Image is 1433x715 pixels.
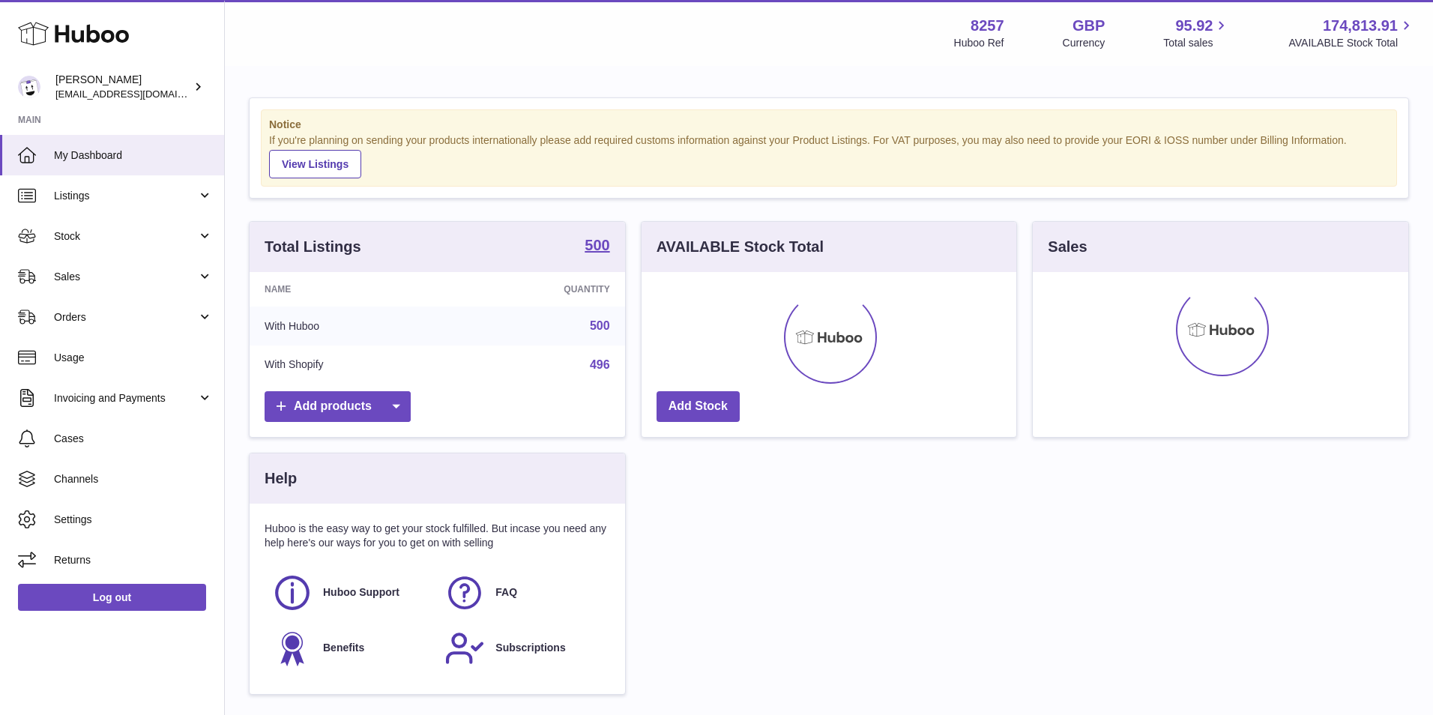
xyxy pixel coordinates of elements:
[265,391,411,422] a: Add products
[1288,36,1415,50] span: AVAILABLE Stock Total
[1163,36,1230,50] span: Total sales
[265,522,610,550] p: Huboo is the easy way to get your stock fulfilled. But incase you need any help here's our ways f...
[657,237,824,257] h3: AVAILABLE Stock Total
[54,229,197,244] span: Stock
[444,628,602,669] a: Subscriptions
[495,585,517,600] span: FAQ
[54,189,197,203] span: Listings
[54,270,197,284] span: Sales
[54,148,213,163] span: My Dashboard
[54,513,213,527] span: Settings
[1288,16,1415,50] a: 174,813.91 AVAILABLE Stock Total
[54,310,197,325] span: Orders
[54,472,213,486] span: Channels
[954,36,1004,50] div: Huboo Ref
[1163,16,1230,50] a: 95.92 Total sales
[272,573,429,613] a: Huboo Support
[269,150,361,178] a: View Listings
[269,118,1389,132] strong: Notice
[55,73,190,101] div: [PERSON_NAME]
[269,133,1389,178] div: If you're planning on sending your products internationally please add required customs informati...
[444,573,602,613] a: FAQ
[18,76,40,98] img: internalAdmin-8257@internal.huboo.com
[1073,16,1105,36] strong: GBP
[1048,237,1087,257] h3: Sales
[1063,36,1105,50] div: Currency
[1323,16,1398,36] span: 174,813.91
[54,351,213,365] span: Usage
[1175,16,1213,36] span: 95.92
[55,88,220,100] span: [EMAIL_ADDRESS][DOMAIN_NAME]
[54,391,197,405] span: Invoicing and Payments
[250,346,452,384] td: With Shopify
[590,358,610,371] a: 496
[54,432,213,446] span: Cases
[323,585,399,600] span: Huboo Support
[250,272,452,307] th: Name
[265,237,361,257] h3: Total Listings
[495,641,565,655] span: Subscriptions
[18,584,206,611] a: Log out
[590,319,610,332] a: 500
[585,238,609,256] a: 500
[657,391,740,422] a: Add Stock
[452,272,625,307] th: Quantity
[265,468,297,489] h3: Help
[585,238,609,253] strong: 500
[272,628,429,669] a: Benefits
[971,16,1004,36] strong: 8257
[54,553,213,567] span: Returns
[250,307,452,346] td: With Huboo
[323,641,364,655] span: Benefits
